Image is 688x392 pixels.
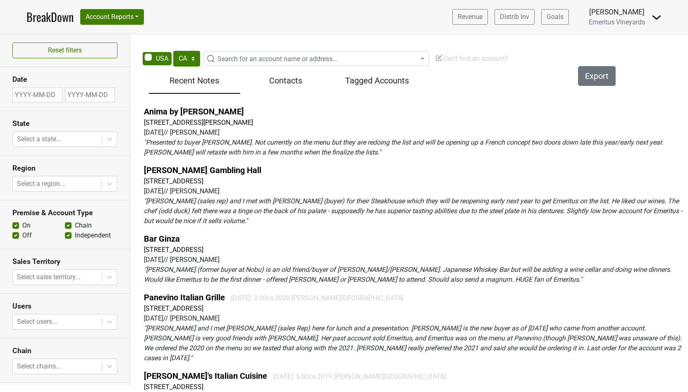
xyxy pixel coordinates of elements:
h3: Region [12,164,117,173]
a: Goals [541,9,569,25]
a: [STREET_ADDRESS][PERSON_NAME] [144,119,253,126]
a: Panevino Italian Grille [144,292,225,302]
button: Account Reports [80,9,144,25]
label: Chain [75,221,92,230]
h3: Chain [12,347,117,355]
img: Dropdown Menu [652,12,662,22]
button: Reset filters [12,43,117,58]
h3: State [12,119,117,128]
div: [DATE] // [PERSON_NAME] [144,186,685,196]
em: " Presented to buyer [PERSON_NAME]. Not currently on the menu but they are redoing the list and w... [144,138,663,156]
label: On [22,221,31,230]
a: [STREET_ADDRESS] [144,177,203,185]
a: Revenue [452,9,488,25]
h5: Tagged Accounts [335,76,418,86]
span: [DATE]: 2.00cs 2020 [PERSON_NAME][GEOGRAPHIC_DATA] [231,294,404,302]
em: " [PERSON_NAME] and I met [PERSON_NAME] (sales Rep) here for lunch and a presentation. [PERSON_NA... [144,324,682,362]
a: [STREET_ADDRESS] [144,383,203,391]
a: [STREET_ADDRESS] [144,246,203,254]
a: [PERSON_NAME]'s Italian Cuisine [144,371,267,381]
label: Off [22,230,32,240]
div: [DATE] // [PERSON_NAME] [144,255,685,265]
span: Can't find an account? [435,55,508,62]
div: [DATE] // [PERSON_NAME] [144,128,685,138]
div: [DATE] // [PERSON_NAME] [144,314,685,323]
h3: Sales Territory [12,257,117,266]
img: Edit [435,54,443,62]
h3: Premise & Account Type [12,209,117,217]
label: Independent [75,230,111,240]
a: Anima by [PERSON_NAME] [144,107,244,116]
a: Bar Ginza [144,234,180,244]
a: [PERSON_NAME] Gambling Hall [144,165,261,175]
span: [DATE]: 5.00cs 2019 [PERSON_NAME][GEOGRAPHIC_DATA] [273,373,446,380]
button: Export [578,66,616,86]
a: [STREET_ADDRESS] [144,304,203,312]
em: " [PERSON_NAME] (former buyer at Nobu) is an old friend/buyer of [PERSON_NAME]/[PERSON_NAME]. Jap... [144,266,671,283]
input: YYYY-MM-DD [65,88,115,102]
a: Distrib Inv [494,9,535,25]
h5: Contacts [244,76,327,86]
h3: Date [12,75,117,84]
div: [PERSON_NAME] [589,7,645,17]
em: " [PERSON_NAME] (sales rep) and I met with [PERSON_NAME] (buyer) for their Steakhouse which they ... [144,197,682,225]
a: BreakDown [26,8,74,26]
input: YYYY-MM-DD [12,88,62,102]
span: Search for an account name or address... [217,55,337,63]
h5: Recent Notes [153,76,236,86]
span: Emeritus Vineyards [589,18,645,26]
h3: Users [12,302,117,311]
